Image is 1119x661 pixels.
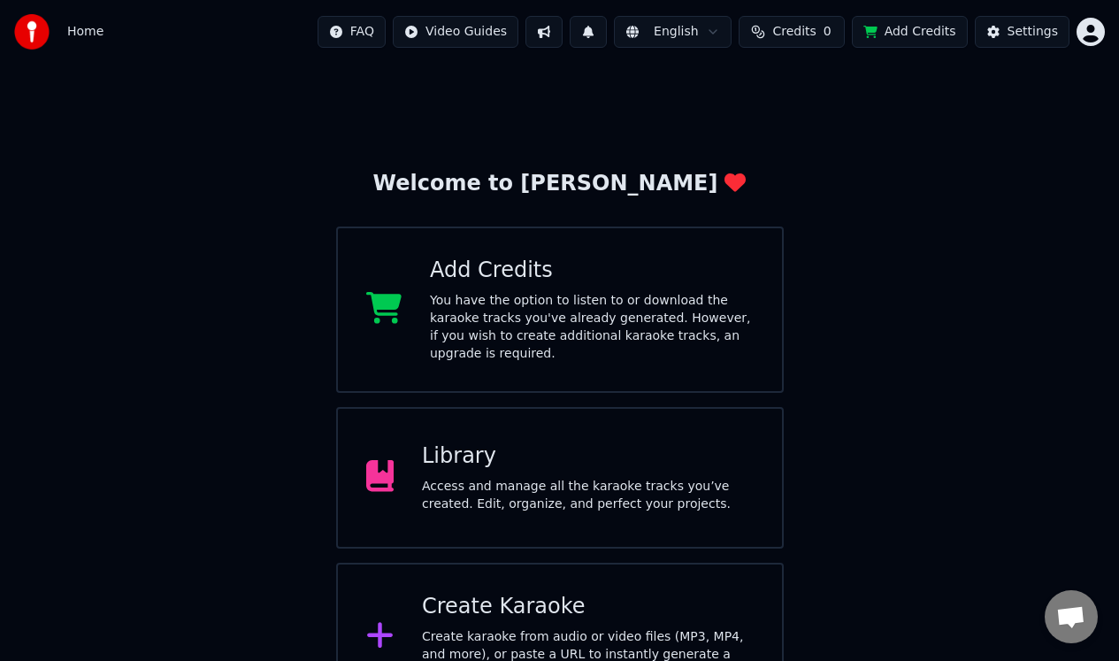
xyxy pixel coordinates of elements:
[422,593,754,621] div: Create Karaoke
[373,170,747,198] div: Welcome to [PERSON_NAME]
[67,23,103,41] nav: breadcrumb
[430,257,754,285] div: Add Credits
[1008,23,1058,41] div: Settings
[422,442,754,471] div: Library
[14,14,50,50] img: youka
[67,23,103,41] span: Home
[430,292,754,363] div: You have the option to listen to or download the karaoke tracks you've already generated. However...
[975,16,1069,48] button: Settings
[318,16,386,48] button: FAQ
[824,23,832,41] span: 0
[739,16,845,48] button: Credits0
[422,478,754,513] div: Access and manage all the karaoke tracks you’ve created. Edit, organize, and perfect your projects.
[852,16,968,48] button: Add Credits
[393,16,518,48] button: Video Guides
[772,23,816,41] span: Credits
[1045,590,1098,643] div: Open chat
